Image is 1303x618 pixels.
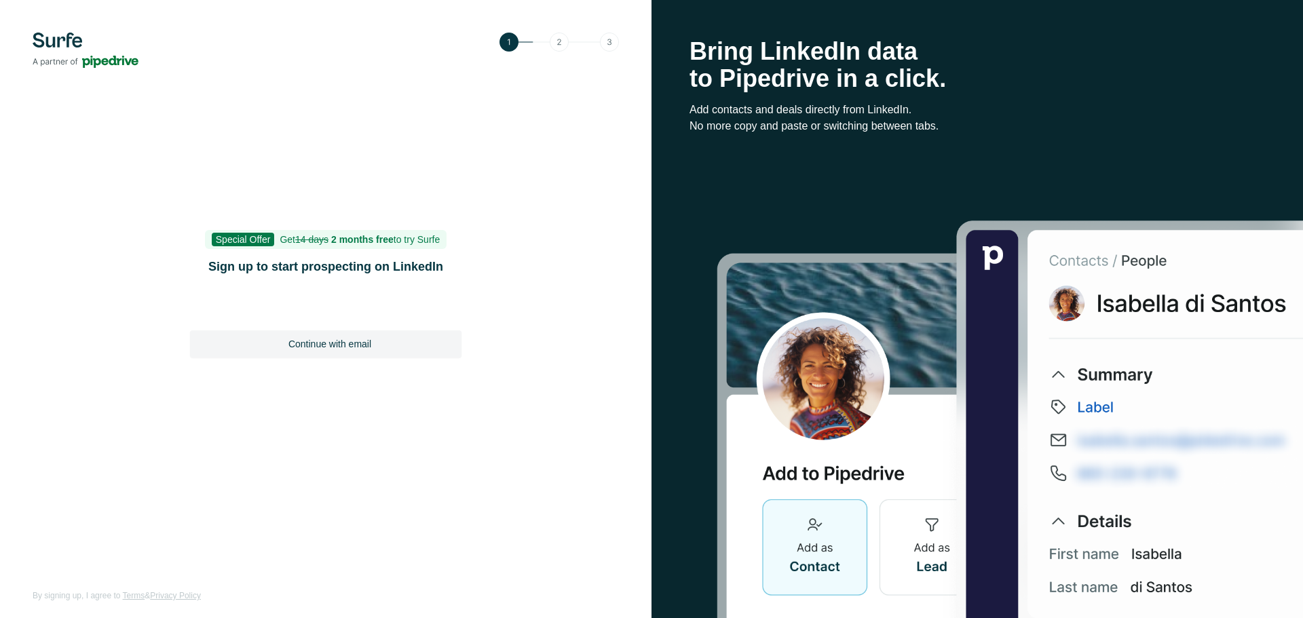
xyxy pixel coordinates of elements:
span: Special Offer [212,233,275,246]
span: By signing up, I agree to [33,591,120,600]
img: Step 1 [499,33,619,52]
a: Terms [123,591,145,600]
img: Surfe's logo [33,33,138,68]
b: 2 months free [331,234,394,245]
span: Get to try Surfe [280,234,440,245]
p: No more copy and paste or switching between tabs. [690,118,1265,134]
h1: Bring LinkedIn data to Pipedrive in a click. [690,38,1265,92]
h1: Sign up to start prospecting on LinkedIn [190,257,461,276]
img: Surfe Stock Photo - Selling good vibes [717,219,1303,618]
s: 14 days [295,234,328,245]
span: & [145,591,150,600]
p: Add contacts and deals directly from LinkedIn. [690,102,1265,118]
span: Continue with email [288,337,371,351]
a: Privacy Policy [150,591,201,600]
iframe: Bouton "Se connecter avec Google" [183,294,468,324]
